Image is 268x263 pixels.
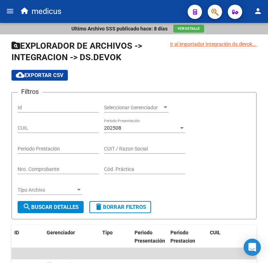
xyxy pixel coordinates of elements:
datatable-header-cell: ID [11,225,44,249]
span: Gerenciador [47,230,75,235]
button: Buscar Detalles [18,201,84,213]
button: Borrar Filtros [89,201,151,213]
span: medicus [32,4,61,19]
span: 202508 [104,125,121,131]
datatable-header-cell: Periodo Prestacion [168,225,207,249]
span: ID [14,230,19,235]
span: Periodo Presentación [135,230,165,244]
mat-icon: delete [94,202,103,211]
span: Ver Detalle [178,27,200,30]
span: Buscar Detalles [23,204,79,210]
div: Ir al importador Integración ds.devok... [170,40,257,48]
p: Ultimo Archivo SSS publicado hace: 8 días [71,25,168,33]
mat-icon: search [23,202,31,211]
span: Exportar CSV [16,72,64,78]
span: Tipo [102,230,113,235]
datatable-header-cell: Tipo [99,225,132,249]
mat-icon: person [254,7,262,15]
h3: Filtros [18,87,42,97]
span: Borrar Filtros [94,204,146,210]
div: Open Intercom Messenger [244,239,261,256]
button: Ver Detalle [173,25,204,33]
datatable-header-cell: CUIL [207,225,254,249]
span: CUIL [210,230,221,235]
mat-icon: cloud_download [16,71,24,79]
mat-icon: menu [6,7,14,15]
button: Exportar CSV [11,70,68,81]
datatable-header-cell: Gerenciador [44,225,99,249]
span: Seleccionar Gerenciador [104,105,162,111]
span: Tipo Archivo [18,187,76,193]
datatable-header-cell: Periodo Presentación [132,225,168,249]
span: Periodo Prestacion [170,230,195,244]
span: EXPLORADOR DE ARCHIVOS -> INTEGRACION -> DS.DEVOK [11,41,142,62]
